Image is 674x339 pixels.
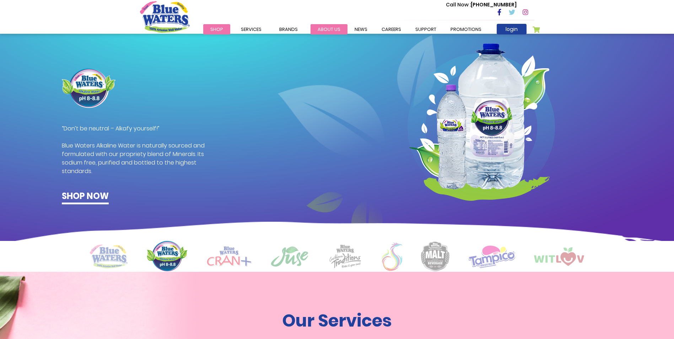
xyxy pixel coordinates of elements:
[241,26,261,33] span: Services
[279,26,298,33] span: Brands
[140,1,190,32] a: store logo
[421,241,449,271] img: logo
[468,245,515,268] img: logo
[446,1,471,8] span: Call Now :
[382,242,402,271] img: logo
[146,241,188,272] img: logo
[347,24,374,34] a: News
[62,124,212,176] p: “Don’t be neutral – Alkafy yourself!” Blue Waters Alkaline Water is naturally sourced and formula...
[328,244,363,269] img: logo
[311,24,347,34] a: about us
[62,68,115,108] img: product image
[225,311,449,331] h1: Our Services
[207,246,252,267] img: logo
[210,26,223,33] span: Shop
[90,244,128,268] img: logo
[534,247,584,266] img: logo
[408,24,443,34] a: support
[62,190,109,204] a: Shop now
[497,24,527,34] a: login
[446,1,517,9] p: [PHONE_NUMBER]
[443,24,489,34] a: Promotions
[408,43,555,201] img: bw-bottle.png
[374,24,408,34] a: careers
[270,246,309,267] img: logo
